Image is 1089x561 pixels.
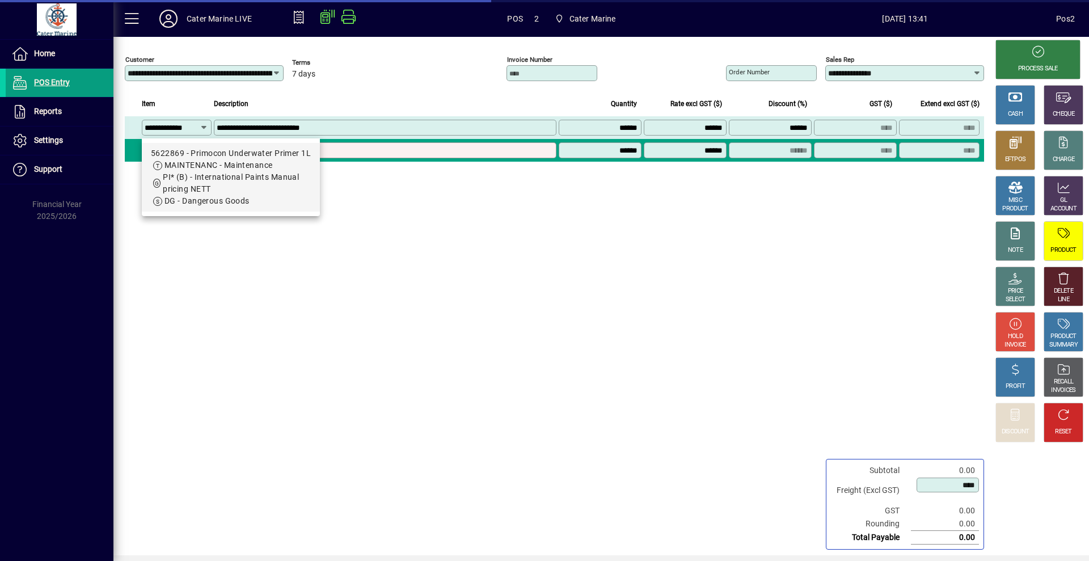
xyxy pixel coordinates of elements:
[1018,65,1058,73] div: PROCESS SALE
[1054,378,1074,386] div: RECALL
[1008,196,1022,205] div: MISC
[831,517,911,531] td: Rounding
[826,56,854,64] mat-label: Sales rep
[1002,205,1028,213] div: PRODUCT
[6,155,113,184] a: Support
[507,56,552,64] mat-label: Invoice number
[831,464,911,477] td: Subtotal
[150,9,187,29] button: Profile
[34,107,62,116] span: Reports
[1055,428,1072,436] div: RESET
[187,10,252,28] div: Cater Marine LIVE
[550,9,621,29] span: Cater Marine
[142,143,320,212] mat-option: 5622869 - Primocon Underwater Primer 1L
[754,10,1057,28] span: [DATE] 13:41
[34,164,62,174] span: Support
[1050,205,1077,213] div: ACCOUNT
[921,98,980,110] span: Extend excl GST ($)
[911,531,979,545] td: 0.00
[163,172,299,193] span: PI* (B) - International Paints Manual pricing NETT
[164,161,273,170] span: MAINTENANC - Maintenance
[534,10,539,28] span: 2
[6,40,113,68] a: Home
[1006,382,1025,391] div: PROFIT
[1049,341,1078,349] div: SUMMARY
[1008,332,1023,341] div: HOLD
[911,464,979,477] td: 0.00
[1053,110,1074,119] div: CHEQUE
[769,98,807,110] span: Discount (%)
[507,10,523,28] span: POS
[1050,246,1076,255] div: PRODUCT
[1054,287,1073,296] div: DELETE
[292,59,360,66] span: Terms
[1051,386,1075,395] div: INVOICES
[569,10,616,28] span: Cater Marine
[1058,296,1069,304] div: LINE
[214,98,248,110] span: Description
[1008,287,1023,296] div: PRICE
[611,98,637,110] span: Quantity
[869,98,892,110] span: GST ($)
[831,531,911,545] td: Total Payable
[670,98,722,110] span: Rate excl GST ($)
[34,78,70,87] span: POS Entry
[1008,110,1023,119] div: CASH
[164,196,250,205] span: DG - Dangerous Goods
[1056,10,1075,28] div: Pos2
[151,147,311,159] div: 5622869 - Primocon Underwater Primer 1L
[911,504,979,517] td: 0.00
[831,477,911,504] td: Freight (Excl GST)
[1008,246,1023,255] div: NOTE
[292,70,315,79] span: 7 days
[34,49,55,58] span: Home
[1005,155,1026,164] div: EFTPOS
[125,56,154,64] mat-label: Customer
[911,517,979,531] td: 0.00
[6,98,113,126] a: Reports
[831,504,911,517] td: GST
[1050,332,1076,341] div: PRODUCT
[6,126,113,155] a: Settings
[142,98,155,110] span: Item
[1053,155,1075,164] div: CHARGE
[34,136,63,145] span: Settings
[729,68,770,76] mat-label: Order number
[1006,296,1025,304] div: SELECT
[1004,341,1025,349] div: INVOICE
[1002,428,1029,436] div: DISCOUNT
[1060,196,1067,205] div: GL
